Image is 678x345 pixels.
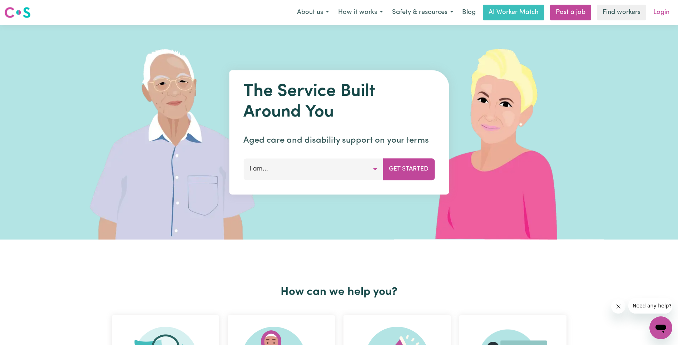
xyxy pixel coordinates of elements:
h2: How can we help you? [108,285,571,299]
iframe: Button to launch messaging window [649,316,672,339]
a: Blog [458,5,480,20]
button: About us [292,5,333,20]
button: Get Started [383,158,435,180]
a: Login [649,5,674,20]
button: Safety & resources [387,5,458,20]
a: AI Worker Match [483,5,544,20]
a: Post a job [550,5,591,20]
iframe: Message from company [628,298,672,314]
iframe: Close message [611,299,625,314]
a: Find workers [597,5,646,20]
button: How it works [333,5,387,20]
button: I am... [243,158,383,180]
p: Aged care and disability support on your terms [243,134,435,147]
a: Careseekers logo [4,4,31,21]
h1: The Service Built Around You [243,82,435,123]
img: Careseekers logo [4,6,31,19]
